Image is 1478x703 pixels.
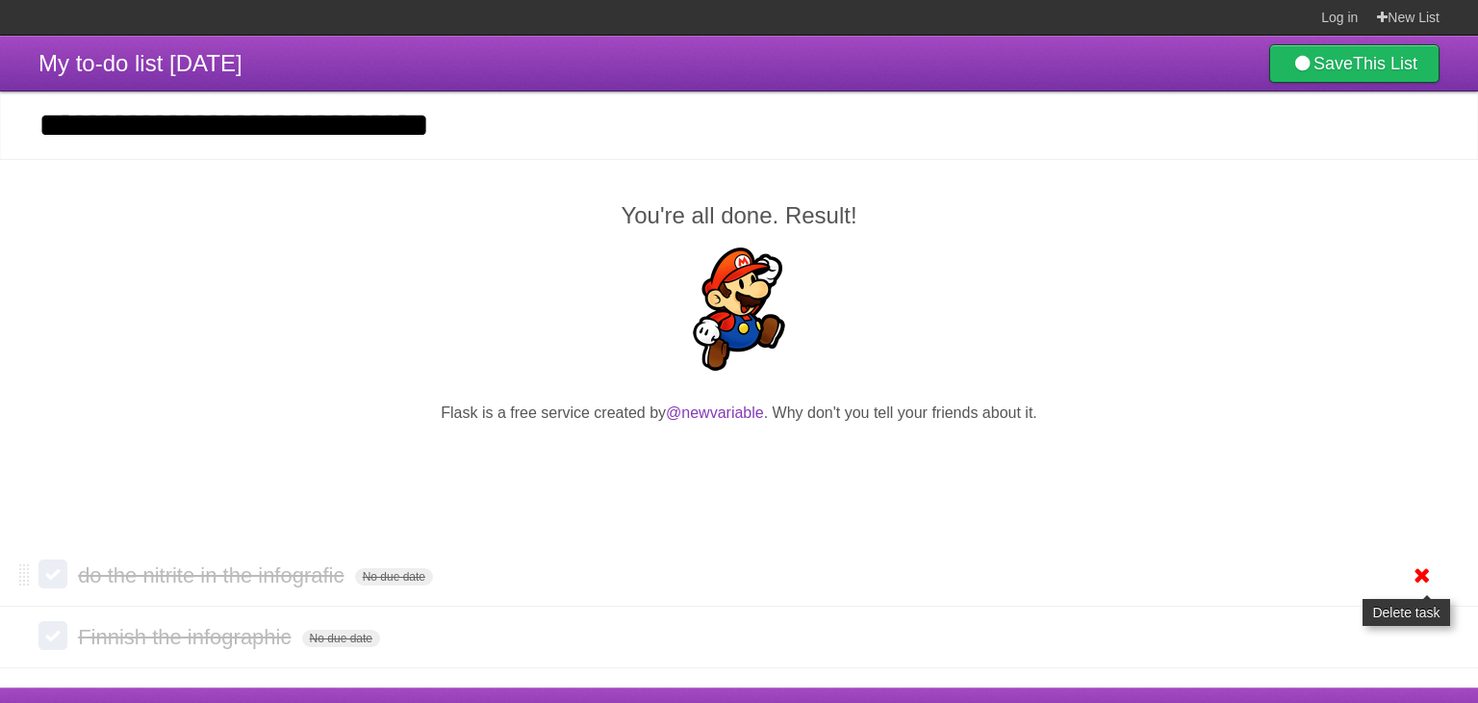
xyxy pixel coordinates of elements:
span: No due date [355,568,433,586]
label: Done [38,621,67,650]
label: Done [38,560,67,588]
iframe: X Post Button [704,449,774,476]
a: SaveThis List [1269,44,1440,83]
span: Finnish the infographic [78,625,295,649]
span: No due date [302,630,380,647]
h2: You're all done. Result! [38,198,1440,233]
span: do the nitrite in the infografic [78,563,348,587]
p: Flask is a free service created by . Why don't you tell your friends about it. [38,402,1440,425]
img: Super Mario [677,247,801,371]
span: My to-do list [DATE] [38,50,242,76]
b: This List [1353,54,1417,73]
a: @newvariable [666,404,764,421]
